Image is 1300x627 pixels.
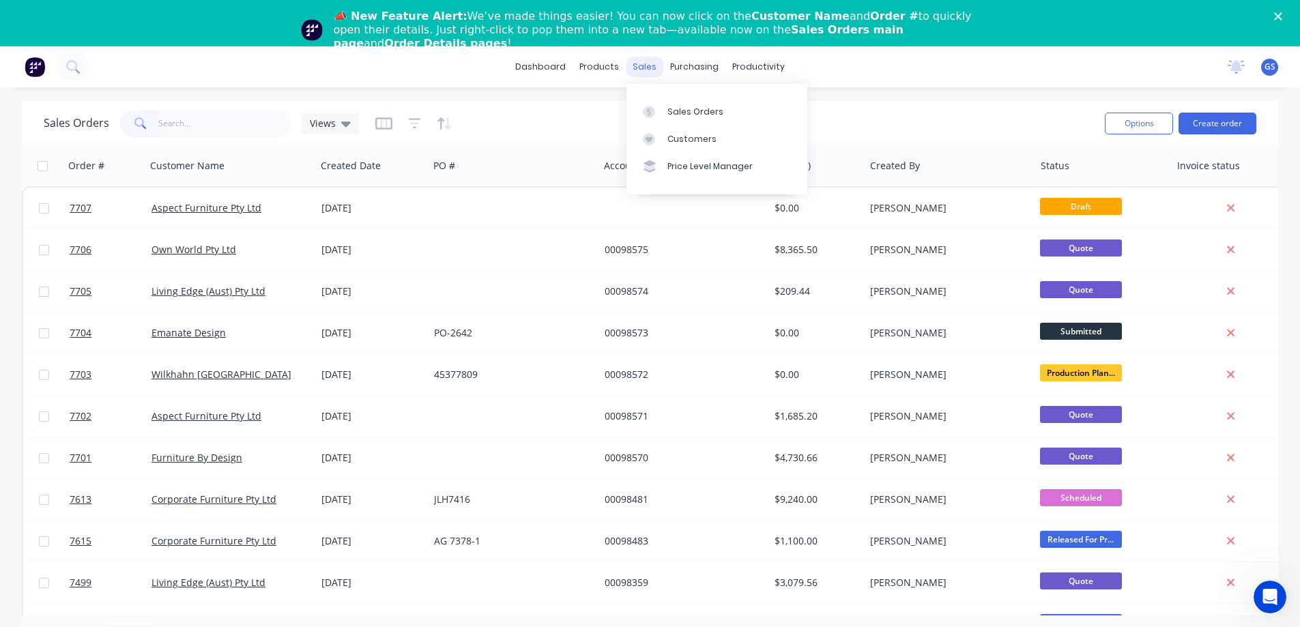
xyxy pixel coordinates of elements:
div: Close [1274,12,1288,20]
b: Sales Orders main page [334,23,904,50]
span: Quote [1040,406,1122,423]
div: [PERSON_NAME] [870,493,1022,506]
a: dashboard [508,57,573,77]
img: Factory [25,57,45,77]
div: $1,100.00 [775,534,854,548]
span: Quote [1040,572,1122,589]
div: 45377809 [434,368,586,381]
a: 7613 [70,479,151,520]
img: Profile image for Team [301,19,323,41]
span: Released For Pr... [1040,531,1122,548]
div: 00098359 [605,576,756,589]
div: [DATE] [321,368,423,381]
span: 7613 [70,493,91,506]
span: 7703 [70,368,91,381]
div: $8,365.50 [775,243,854,257]
span: Production Plan... [1040,364,1122,381]
div: 00098575 [605,243,756,257]
div: 00098483 [605,534,756,548]
div: [PERSON_NAME] [870,409,1022,423]
div: [PERSON_NAME] [870,534,1022,548]
div: $4,730.66 [775,451,854,465]
span: Quote [1040,239,1122,257]
div: PO-2642 [434,326,586,340]
div: productivity [725,57,792,77]
div: AG 7378-1 [434,534,586,548]
div: PO # [433,159,455,173]
span: 7707 [70,201,91,215]
a: Aspect Furniture Pty Ltd [151,201,261,214]
div: Order # [68,159,104,173]
iframe: Intercom live chat [1254,581,1286,613]
span: GS [1265,61,1275,73]
a: Emanate Design [151,326,226,339]
div: $0.00 [775,326,854,340]
div: [PERSON_NAME] [870,326,1022,340]
a: 7704 [70,312,151,353]
span: Draft [1040,198,1122,215]
div: $1,685.20 [775,409,854,423]
b: 📣 New Feature Alert: [334,10,467,23]
a: Aspect Furniture Pty Ltd [151,409,261,422]
div: [DATE] [321,493,423,506]
div: 00098573 [605,326,756,340]
a: Living Edge (Aust) Pty Ltd [151,576,265,589]
a: 7707 [70,188,151,229]
div: [PERSON_NAME] [870,201,1022,215]
div: [PERSON_NAME] [870,451,1022,465]
div: [DATE] [321,409,423,423]
span: 7615 [70,534,91,548]
span: Views [310,116,336,130]
a: 7706 [70,229,151,270]
span: 7704 [70,326,91,340]
a: Price Level Manager [626,153,807,180]
a: Sales Orders [626,98,807,125]
span: 7705 [70,285,91,298]
span: Quote [1040,281,1122,298]
div: [DATE] [321,576,423,589]
div: Customer Name [150,159,225,173]
b: Order Details pages [384,37,507,50]
div: [DATE] [321,285,423,298]
div: [DATE] [321,451,423,465]
div: 00098574 [605,285,756,298]
a: Living Edge (Aust) Pty Ltd [151,285,265,297]
span: 7702 [70,409,91,423]
div: $9,240.00 [775,493,854,506]
div: [PERSON_NAME] [870,576,1022,589]
div: $3,079.56 [775,576,854,589]
div: $0.00 [775,368,854,381]
div: Invoice status [1177,159,1240,173]
input: Search... [158,110,291,137]
div: Created By [870,159,920,173]
a: 7499 [70,562,151,603]
div: [DATE] [321,534,423,548]
a: Furniture By Design [151,451,242,464]
b: Order # [870,10,919,23]
div: [DATE] [321,201,423,215]
div: Accounting Order # [604,159,694,173]
div: We’ve made things easier! You can now click on the and to quickly open their details. Just right-... [334,10,978,50]
div: JLH7416 [434,493,586,506]
div: [PERSON_NAME] [870,368,1022,381]
span: 7701 [70,451,91,465]
a: 7701 [70,437,151,478]
a: 7615 [70,521,151,562]
span: Quote [1040,448,1122,465]
div: $0.00 [775,201,854,215]
span: 7499 [70,576,91,589]
div: $209.44 [775,285,854,298]
div: Status [1041,159,1069,173]
div: sales [626,57,663,77]
b: Customer Name [751,10,850,23]
button: Options [1105,113,1173,134]
span: Submitted [1040,323,1122,340]
span: Scheduled [1040,489,1122,506]
div: Created Date [321,159,381,173]
h1: Sales Orders [44,117,109,130]
div: [PERSON_NAME] [870,243,1022,257]
a: 7705 [70,271,151,312]
div: Price Level Manager [667,160,753,173]
div: 00098481 [605,493,756,506]
div: products [573,57,626,77]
